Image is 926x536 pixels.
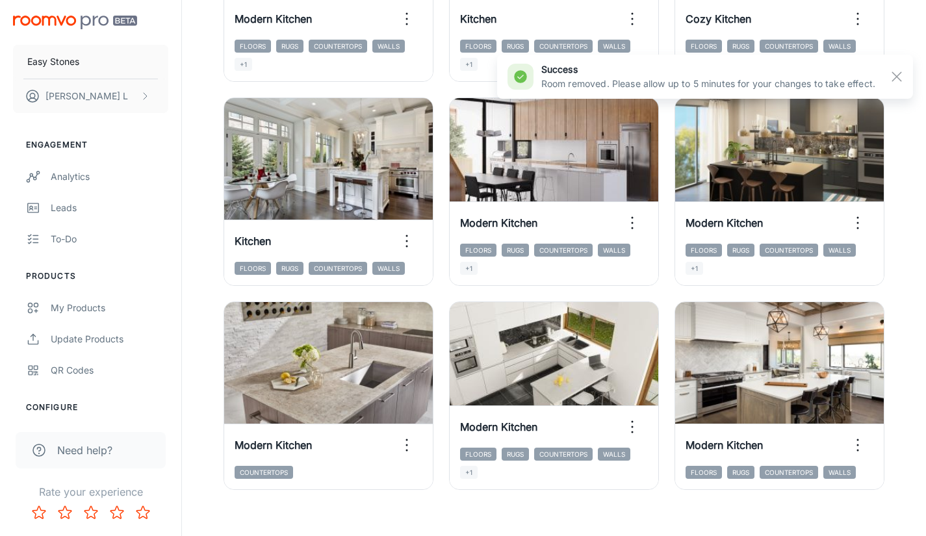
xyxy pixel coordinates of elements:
[686,262,703,275] span: +1
[13,45,168,79] button: Easy Stones
[372,262,405,275] span: Walls
[235,40,271,53] span: Floors
[309,40,367,53] span: Countertops
[51,201,168,215] div: Leads
[276,40,303,53] span: Rugs
[760,466,818,479] span: Countertops
[534,40,593,53] span: Countertops
[460,244,496,257] span: Floors
[502,244,529,257] span: Rugs
[51,363,168,377] div: QR Codes
[27,55,79,69] p: Easy Stones
[130,500,156,526] button: Rate 5 star
[727,466,754,479] span: Rugs
[460,466,478,479] span: +1
[823,244,856,257] span: Walls
[686,215,763,231] h6: Modern Kitchen
[45,89,128,103] p: [PERSON_NAME] L
[460,419,537,435] h6: Modern Kitchen
[235,11,312,27] h6: Modern Kitchen
[727,40,754,53] span: Rugs
[51,232,168,246] div: To-do
[686,40,722,53] span: Floors
[823,466,856,479] span: Walls
[13,16,137,29] img: Roomvo PRO Beta
[309,262,367,275] span: Countertops
[78,500,104,526] button: Rate 3 star
[372,40,405,53] span: Walls
[460,11,496,27] h6: Kitchen
[13,79,168,113] button: [PERSON_NAME] L
[541,62,875,77] h6: success
[686,244,722,257] span: Floors
[51,170,168,184] div: Analytics
[460,448,496,461] span: Floors
[534,244,593,257] span: Countertops
[760,244,818,257] span: Countertops
[104,500,130,526] button: Rate 4 star
[235,233,271,249] h6: Kitchen
[276,262,303,275] span: Rugs
[235,466,293,479] span: Countertops
[598,244,630,257] span: Walls
[541,77,875,91] p: Room removed. Please allow up to 5 minutes for your changes to take effect.
[686,466,722,479] span: Floors
[686,437,763,453] h6: Modern Kitchen
[460,58,478,71] span: +1
[686,11,751,27] h6: Cozy Kitchen
[727,244,754,257] span: Rugs
[760,40,818,53] span: Countertops
[460,215,537,231] h6: Modern Kitchen
[57,442,112,458] span: Need help?
[51,301,168,315] div: My Products
[598,448,630,461] span: Walls
[235,437,312,453] h6: Modern Kitchen
[598,40,630,53] span: Walls
[235,262,271,275] span: Floors
[534,448,593,461] span: Countertops
[460,40,496,53] span: Floors
[51,332,168,346] div: Update Products
[502,448,529,461] span: Rugs
[52,500,78,526] button: Rate 2 star
[502,40,529,53] span: Rugs
[823,40,856,53] span: Walls
[460,262,478,275] span: +1
[10,484,171,500] p: Rate your experience
[235,58,252,71] span: +1
[26,500,52,526] button: Rate 1 star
